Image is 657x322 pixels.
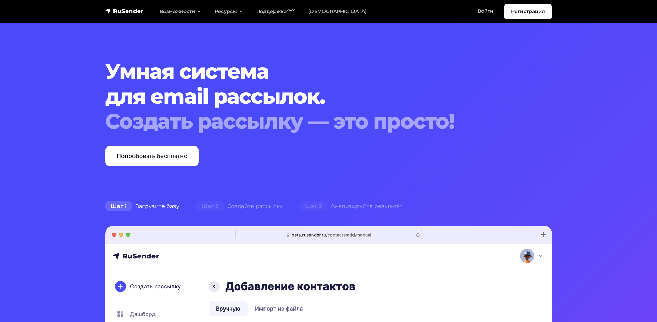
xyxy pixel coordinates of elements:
div: Создать рассылку — это просто! [105,109,514,134]
a: Ресурсы [208,4,249,19]
a: Войти [471,4,500,18]
span: Шаг 3 [299,201,327,212]
a: Попробовать бесплатно [105,146,199,166]
img: RuSender [105,8,144,15]
div: Создайте рассылку [188,199,291,213]
a: Поддержка24/7 [249,4,301,19]
div: Анализируйте результат [291,199,411,213]
span: Шаг 1 [105,201,132,212]
a: Возможности [153,4,208,19]
span: Шаг 2 [196,201,224,212]
a: [DEMOGRAPHIC_DATA] [301,4,374,19]
sup: 24/7 [287,8,295,12]
div: Загрузите базу [97,199,188,213]
a: Регистрация [504,4,552,19]
h1: Умная система для email рассылок. [105,59,514,134]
